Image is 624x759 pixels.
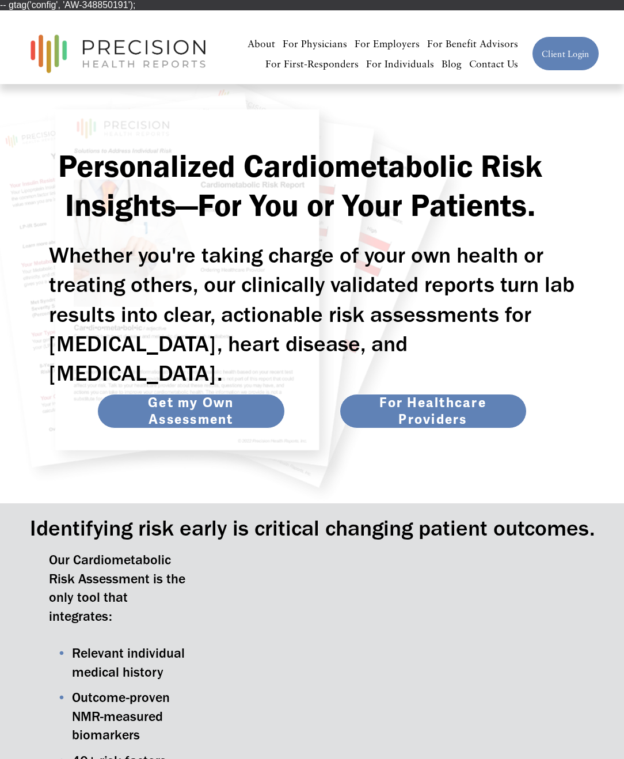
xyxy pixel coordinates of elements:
[265,54,359,74] a: For First-Responders
[283,34,347,54] a: For Physicians
[532,36,599,71] a: Client Login
[97,394,284,428] a: Get my Own Assessment
[58,147,550,224] strong: Personalized Cardiometabolic Risk Insights—For You or Your Patients.
[442,54,462,74] a: Blog
[366,54,434,74] a: For Individuals
[427,34,518,54] a: For Benefit Advisors
[49,240,574,388] h2: Whether you're taking charge of your own health or treating others, our clinically validated repo...
[49,551,189,624] span: Our Cardiometabolic Risk Assessment is the only tool that integrates:
[469,54,518,74] a: Contact Us
[72,689,173,743] span: Outcome-proven NMR-measured biomarkers
[25,29,211,78] img: Precision Health Reports
[72,644,188,680] span: Relevant individual medical history
[248,34,275,54] a: About
[340,394,527,428] a: For Healthcare Providers
[30,514,595,541] span: Identifying risk early is critical changing patient outcomes.
[355,34,420,54] a: For Employers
